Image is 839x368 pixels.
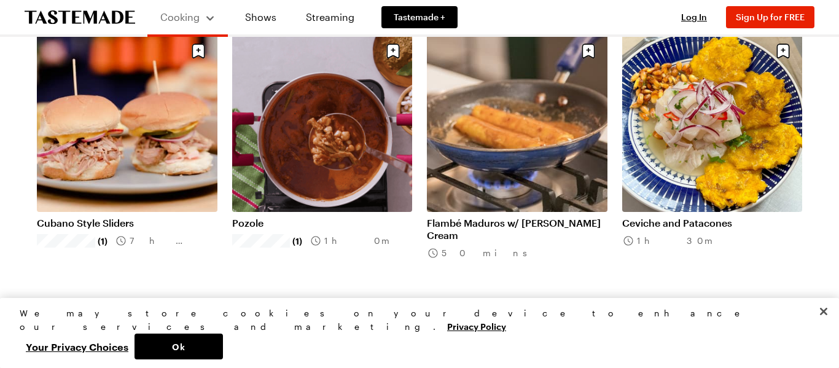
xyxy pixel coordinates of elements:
button: Cooking [160,5,216,29]
button: Save recipe [771,39,795,63]
button: Ok [135,334,223,359]
button: Save recipe [187,39,210,63]
button: Log In [669,11,719,23]
button: Close [810,298,837,325]
div: Privacy [20,307,809,359]
a: Pozole [232,217,413,229]
button: Sign Up for FREE [726,6,814,28]
a: Cubano Style Sliders [37,217,217,229]
div: We may store cookies on your device to enhance our services and marketing. [20,307,809,334]
span: Log In [681,12,707,22]
a: More information about your privacy, opens in a new tab [447,320,506,332]
span: Cooking [160,11,200,23]
a: Ceviche and Patacones [622,217,803,229]
button: Your Privacy Choices [20,334,135,359]
button: Save recipe [577,39,600,63]
a: To Tastemade Home Page [25,10,135,25]
button: Save recipe [381,39,405,63]
span: Tastemade + [394,11,445,23]
span: Sign Up for FREE [736,12,805,22]
a: Flambé Maduros w/ [PERSON_NAME] Cream [427,217,607,241]
a: Tastemade + [381,6,458,28]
